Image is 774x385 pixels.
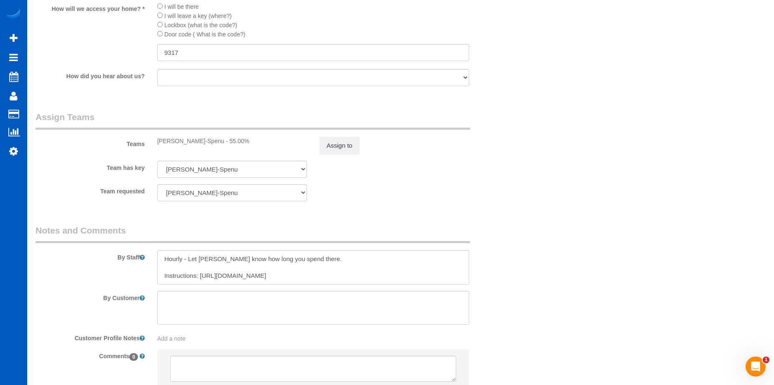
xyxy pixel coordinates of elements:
[29,2,151,13] label: How will we access your home? *
[29,250,151,262] label: By Staff
[157,137,307,145] div: [PERSON_NAME]-Spenu - 55.00%
[36,224,470,243] legend: Notes and Comments
[36,111,470,130] legend: Assign Teams
[29,137,151,148] label: Teams
[746,357,766,377] iframe: Intercom live chat
[164,22,237,28] span: Lockbox (what is the code?)
[29,291,151,302] label: By Customer
[129,353,138,361] span: 0
[5,8,22,20] img: Automaid Logo
[164,3,199,10] span: I will be there
[29,161,151,172] label: Team has key
[164,31,245,38] span: Door code ( What is the code?)
[29,331,151,342] label: Customer Profile Notes
[29,349,151,360] label: Comments
[157,335,186,342] span: Add a note
[164,13,232,19] span: I will leave a key (where?)
[763,357,769,363] span: 1
[319,137,360,154] button: Assign to
[29,69,151,80] label: How did you hear about us?
[29,184,151,195] label: Team requested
